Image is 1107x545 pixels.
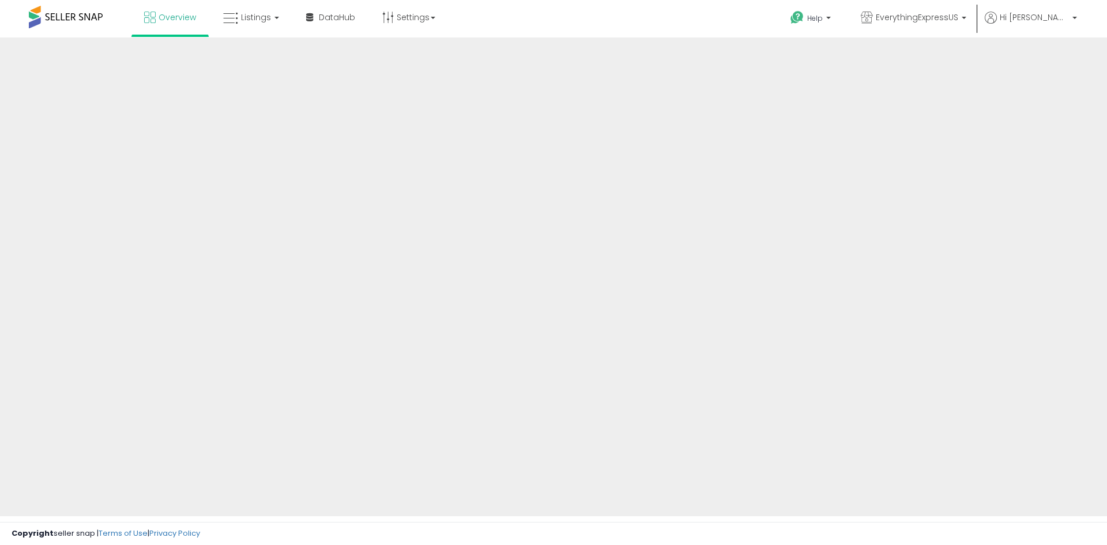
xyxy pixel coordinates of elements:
span: Help [807,13,823,23]
a: Help [781,2,842,37]
a: Hi [PERSON_NAME] [985,12,1077,37]
span: Hi [PERSON_NAME] [1000,12,1069,23]
i: Get Help [790,10,804,25]
span: Listings [241,12,271,23]
span: EverythingExpressUS [876,12,958,23]
span: DataHub [319,12,355,23]
span: Overview [159,12,196,23]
